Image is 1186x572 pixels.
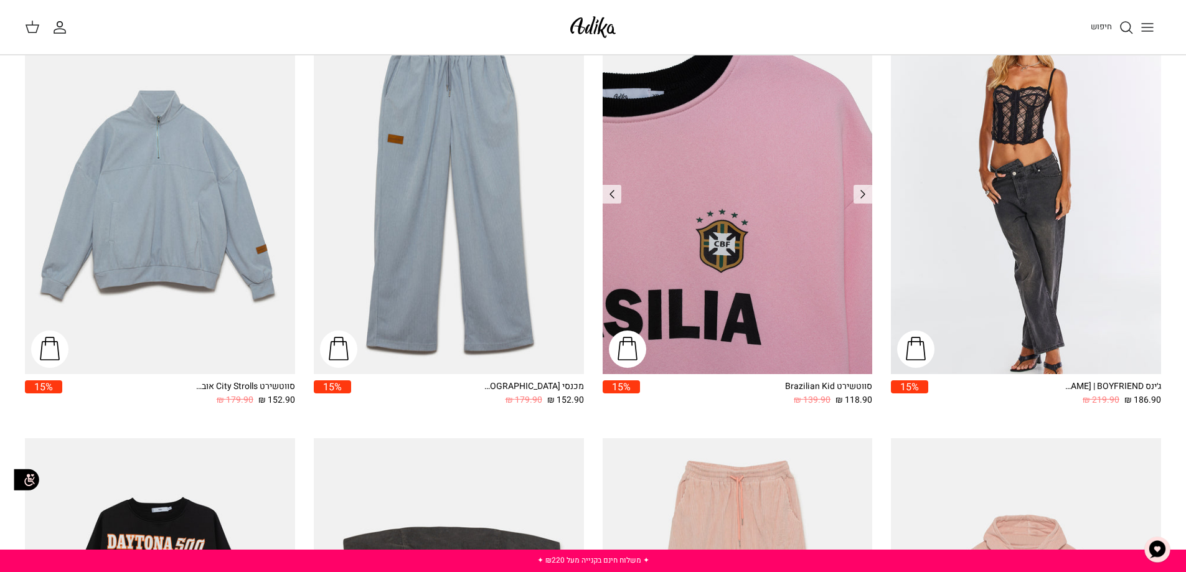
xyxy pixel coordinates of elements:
[1124,393,1161,407] span: 186.90 ₪
[1134,14,1161,41] button: Toggle menu
[506,393,542,407] span: 179.90 ₪
[62,380,295,407] a: סווטשירט City Strolls אוברסייז 152.90 ₪ 179.90 ₪
[25,380,62,407] a: 15%
[547,393,584,407] span: 152.90 ₪
[25,380,62,393] span: 15%
[484,380,584,393] div: מכנסי [GEOGRAPHIC_DATA]
[314,14,584,374] a: מכנסי טרנינג City strolls
[537,555,649,566] a: ✦ משלוח חינם בקנייה מעל ₪220 ✦
[351,380,584,407] a: מכנסי [GEOGRAPHIC_DATA] 152.90 ₪ 179.90 ₪
[52,20,72,35] a: החשבון שלי
[1091,20,1134,35] a: חיפוש
[567,12,619,42] img: Adika IL
[217,393,253,407] span: 179.90 ₪
[891,14,1161,374] a: ג׳ינס All Or Nothing קריס-קרוס | BOYFRIEND
[603,380,640,407] a: 15%
[640,380,873,407] a: סווטשירט Brazilian Kid 118.90 ₪ 139.90 ₪
[25,14,295,374] a: סווטשירט City Strolls אוברסייז
[314,380,351,407] a: 15%
[928,380,1161,407] a: ג׳ינס All Or Nothing [PERSON_NAME] | BOYFRIEND 186.90 ₪ 219.90 ₪
[891,380,928,393] span: 15%
[603,185,621,204] a: Previous
[258,393,295,407] span: 152.90 ₪
[314,380,351,393] span: 15%
[603,14,873,374] a: סווטשירט Brazilian Kid
[603,380,640,393] span: 15%
[195,380,295,393] div: סווטשירט City Strolls אוברסייז
[835,393,872,407] span: 118.90 ₪
[891,380,928,407] a: 15%
[9,462,44,497] img: accessibility_icon02.svg
[794,393,831,407] span: 139.90 ₪
[854,185,872,204] a: Previous
[1061,380,1161,393] div: ג׳ינס All Or Nothing [PERSON_NAME] | BOYFRIEND
[1091,21,1112,32] span: חיפוש
[773,380,872,393] div: סווטשירט Brazilian Kid
[1139,531,1176,568] button: צ'אט
[1083,393,1119,407] span: 219.90 ₪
